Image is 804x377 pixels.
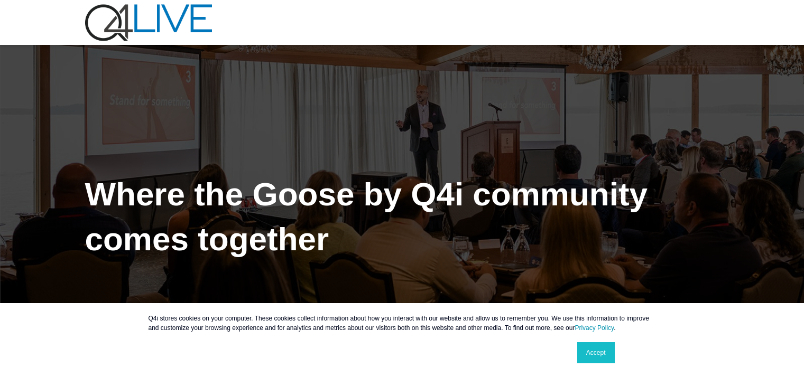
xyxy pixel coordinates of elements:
[577,342,615,363] a: Accept
[149,314,656,333] p: Q4i stores cookies on your computer. These cookies collect information about how you interact wit...
[85,4,212,41] a: Back to Home
[85,4,212,41] img: 01670-Q4Live-Logo-NoTag-BLUE-1
[85,176,648,257] span: Where the Goose by Q4i community comes together
[575,324,614,332] a: Privacy Policy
